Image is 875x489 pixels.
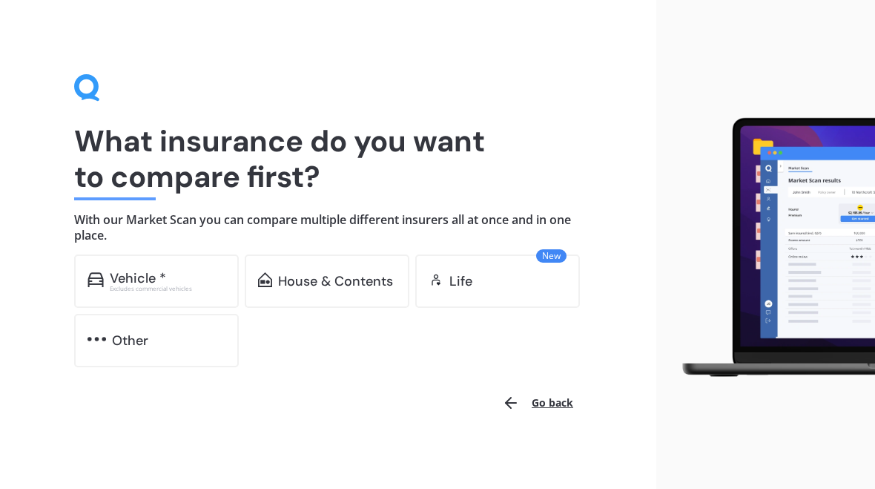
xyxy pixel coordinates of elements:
h4: With our Market Scan you can compare multiple different insurers all at once and in one place. [74,212,582,243]
div: Life [449,274,472,289]
h1: What insurance do you want to compare first? [74,123,582,194]
div: Excludes commercial vehicles [110,286,225,292]
div: House & Contents [278,274,393,289]
button: Go back [493,385,582,421]
div: Other [112,333,148,348]
img: car.f15378c7a67c060ca3f3.svg [87,272,104,287]
span: New [536,249,567,263]
div: Vehicle * [110,271,166,286]
img: laptop.webp [668,112,875,384]
img: life.f720d6a2d7cdcd3ad642.svg [429,272,443,287]
img: other.81dba5aafe580aa69f38.svg [87,332,106,347]
img: home-and-contents.b802091223b8502ef2dd.svg [258,272,272,287]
